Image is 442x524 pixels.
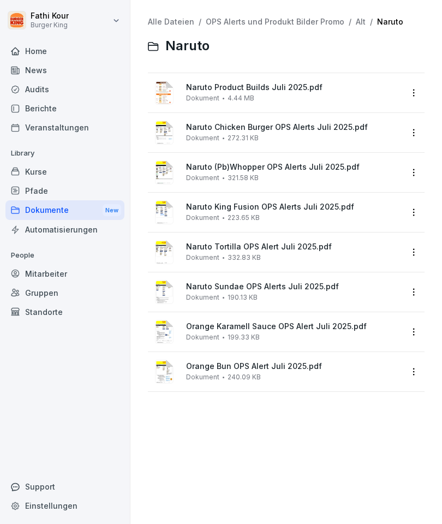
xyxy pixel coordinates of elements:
[206,17,344,26] a: OPS Alerts und Produkt Bilder Promo
[228,254,261,261] span: 332.83 KB
[186,334,219,341] span: Dokument
[5,200,124,221] a: DokumenteNew
[165,38,210,54] span: Naruto
[228,214,260,222] span: 223.65 KB
[199,17,201,27] span: /
[148,17,194,26] a: Alle Dateien
[5,247,124,264] p: People
[5,61,124,80] a: News
[5,302,124,321] a: Standorte
[31,21,69,29] p: Burger King
[5,162,124,181] a: Kurse
[186,163,402,172] span: Naruto (Pb)Whopper OPS Alerts Juli 2025.pdf
[228,373,261,381] span: 240.09 KB
[349,17,351,27] span: /
[186,242,402,252] span: Naruto Tortilla OPS Alert Juli 2025.pdf
[5,477,124,496] div: Support
[186,123,402,132] span: Naruto Chicken Burger OPS Alerts Juli 2025.pdf
[5,118,124,137] a: Veranstaltungen
[186,214,219,222] span: Dokument
[5,80,124,99] a: Audits
[5,41,124,61] a: Home
[186,282,402,291] span: Naruto Sundae OPS Alerts Juli 2025.pdf
[103,204,121,217] div: New
[186,373,219,381] span: Dokument
[356,17,366,26] a: Alt
[5,220,124,239] a: Automatisierungen
[5,99,124,118] a: Berichte
[186,254,219,261] span: Dokument
[5,181,124,200] a: Pfade
[5,264,124,283] a: Mitarbeiter
[370,17,373,27] span: /
[228,294,258,301] span: 190.13 KB
[5,496,124,515] a: Einstellungen
[5,283,124,302] a: Gruppen
[228,174,259,182] span: 321.58 KB
[228,334,260,341] span: 199.33 KB
[186,294,219,301] span: Dokument
[228,94,254,102] span: 4.44 MB
[5,145,124,162] p: Library
[5,200,124,221] div: Dokumente
[228,134,259,142] span: 272.31 KB
[186,134,219,142] span: Dokument
[186,83,402,92] span: Naruto Product Builds Juli 2025.pdf
[186,174,219,182] span: Dokument
[186,362,402,371] span: Orange Bun OPS Alert Juli 2025.pdf
[186,203,402,212] span: Naruto King Fusion OPS Alerts Juli 2025.pdf
[377,17,403,26] a: Naruto
[186,94,219,102] span: Dokument
[31,11,69,21] p: Fathi Kour
[186,322,402,331] span: Orange Karamell Sauce OPS Alert Juli 2025.pdf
